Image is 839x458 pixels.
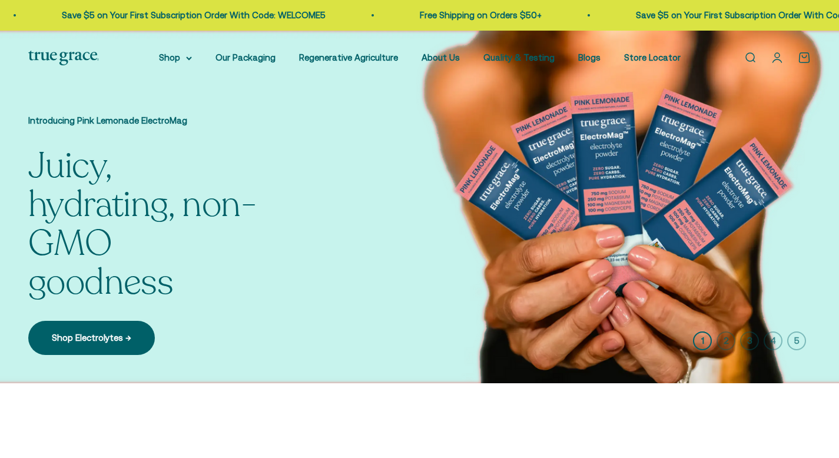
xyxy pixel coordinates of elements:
a: Regenerative Agriculture [299,52,398,62]
button: 3 [740,331,759,350]
button: 1 [693,331,712,350]
split-lines: Juicy, hydrating, non-GMO goodness [28,142,256,307]
a: Shop Electrolytes → [28,321,155,355]
a: Quality & Testing [483,52,555,62]
button: 4 [764,331,782,350]
summary: Shop [159,51,192,65]
button: 5 [787,331,806,350]
button: 2 [717,331,735,350]
a: Free Shipping on Orders $50+ [390,10,512,20]
a: Blogs [578,52,601,62]
p: Save $5 on Your First Subscription Order With Code: WELCOME5 [32,8,296,22]
a: Store Locator [624,52,681,62]
p: Introducing Pink Lemonade ElectroMag [28,114,264,128]
a: Our Packaging [215,52,276,62]
a: About Us [422,52,460,62]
